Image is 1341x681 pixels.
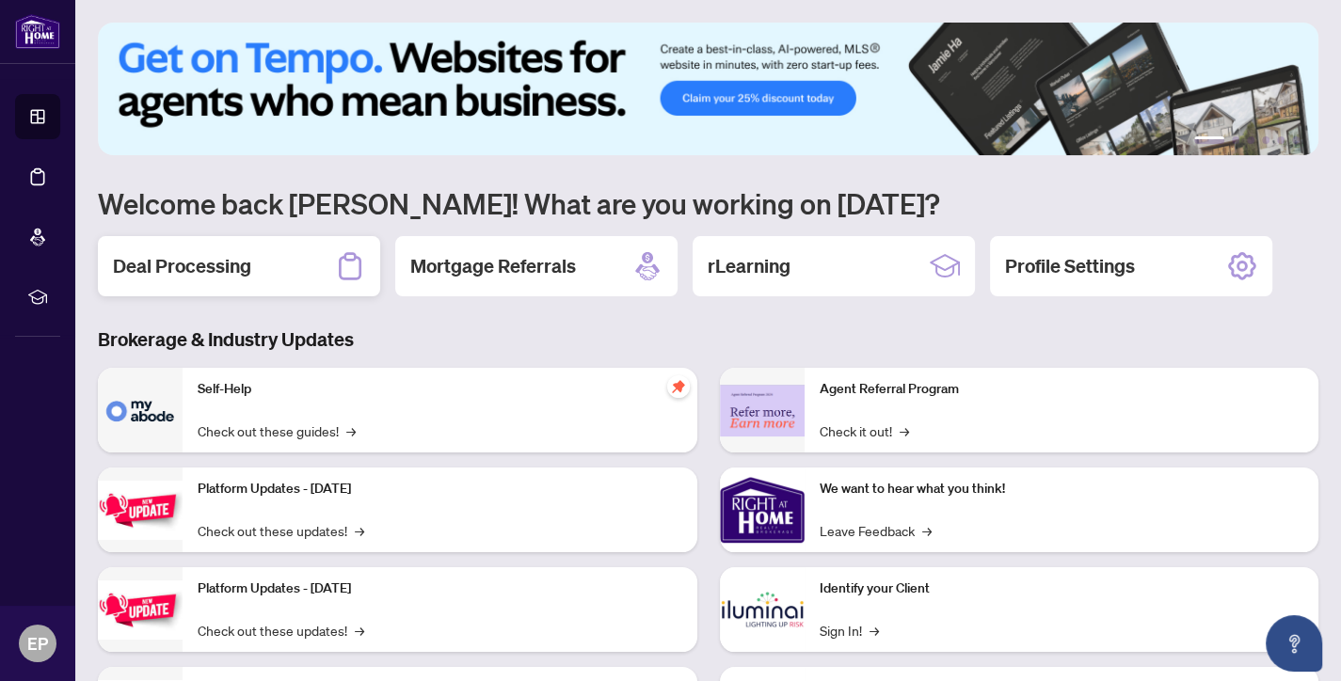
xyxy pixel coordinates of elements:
[667,375,690,398] span: pushpin
[198,620,364,641] a: Check out these updates!→
[708,253,790,279] h2: rLearning
[1292,136,1300,144] button: 6
[1194,136,1224,144] button: 1
[820,479,1304,499] p: We want to hear what you think!
[720,467,805,552] img: We want to hear what you think!
[820,520,932,541] a: Leave Feedback→
[113,253,251,279] h2: Deal Processing
[820,379,1304,400] p: Agent Referral Program
[27,630,48,657] span: EP
[198,379,682,400] p: Self-Help
[346,420,356,441] span: →
[720,385,805,436] img: Agent Referral Program
[1232,136,1239,144] button: 2
[98,580,183,640] img: Platform Updates - July 8, 2025
[1277,136,1285,144] button: 5
[98,326,1318,353] h3: Brokerage & Industry Updates
[98,368,183,452] img: Self-Help
[98,185,1318,221] h1: Welcome back [PERSON_NAME]! What are you working on [DATE]?
[820,420,909,441] a: Check it out!→
[198,520,364,541] a: Check out these updates!→
[355,620,364,641] span: →
[15,14,60,49] img: logo
[198,479,682,499] p: Platform Updates - [DATE]
[870,620,879,641] span: →
[1247,136,1254,144] button: 3
[410,253,576,279] h2: Mortgage Referrals
[720,567,805,652] img: Identify your Client
[1262,136,1269,144] button: 4
[198,578,682,599] p: Platform Updates - [DATE]
[98,23,1318,155] img: Slide 0
[1266,615,1322,672] button: Open asap
[820,578,1304,599] p: Identify your Client
[900,420,909,441] span: →
[98,481,183,540] img: Platform Updates - July 21, 2025
[355,520,364,541] span: →
[922,520,932,541] span: →
[198,420,356,441] a: Check out these guides!→
[820,620,879,641] a: Sign In!→
[1005,253,1135,279] h2: Profile Settings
